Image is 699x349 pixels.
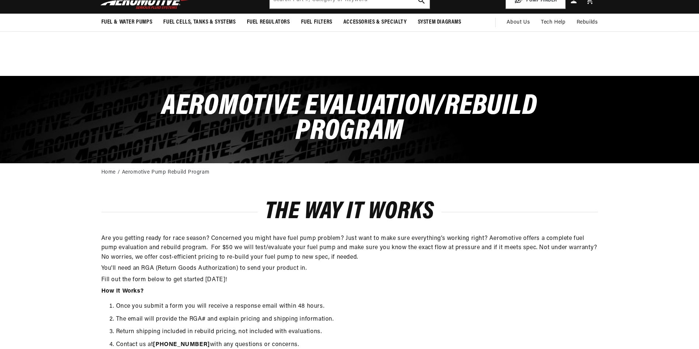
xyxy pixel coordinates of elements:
[412,14,467,31] summary: System Diagrams
[101,234,598,262] p: Are you getting ready for race season? Concerned you might have fuel pump problem? Just want to m...
[101,168,598,177] nav: breadcrumbs
[96,14,158,31] summary: Fuel & Water Pumps
[301,18,332,26] span: Fuel Filters
[101,202,598,223] h2: THE WAY IT WORKS
[507,20,530,25] span: About Us
[101,18,153,26] span: Fuel & Water Pumps
[247,18,290,26] span: Fuel Regulators
[541,18,565,27] span: Tech Help
[122,168,210,177] a: Aeromotive Pump Rebuild Program
[162,92,537,146] span: Aeromotive Evaluation/Rebuild Program
[101,264,598,273] p: You'll need an RGA (Return Goods Authorization) to send your product in.
[116,315,598,324] li: The email will provide the RGA# and explain pricing and shipping information.
[535,14,571,31] summary: Tech Help
[163,18,235,26] span: Fuel Cells, Tanks & Systems
[571,14,604,31] summary: Rebuilds
[158,14,241,31] summary: Fuel Cells, Tanks & Systems
[296,14,338,31] summary: Fuel Filters
[241,14,296,31] summary: Fuel Regulators
[418,18,461,26] span: System Diagrams
[338,14,412,31] summary: Accessories & Specialty
[501,14,535,31] a: About Us
[153,342,210,348] a: [PHONE_NUMBER]
[577,18,598,27] span: Rebuilds
[343,18,407,26] span: Accessories & Specialty
[101,275,598,285] p: Fill out the form below to get started [DATE]!
[101,288,144,294] strong: How It Works?
[116,327,598,337] li: Return shipping included in rebuild pricing, not included with evaluations.
[101,168,116,177] a: Home
[116,302,598,311] li: Once you submit a form you will receive a response email within 48 hours.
